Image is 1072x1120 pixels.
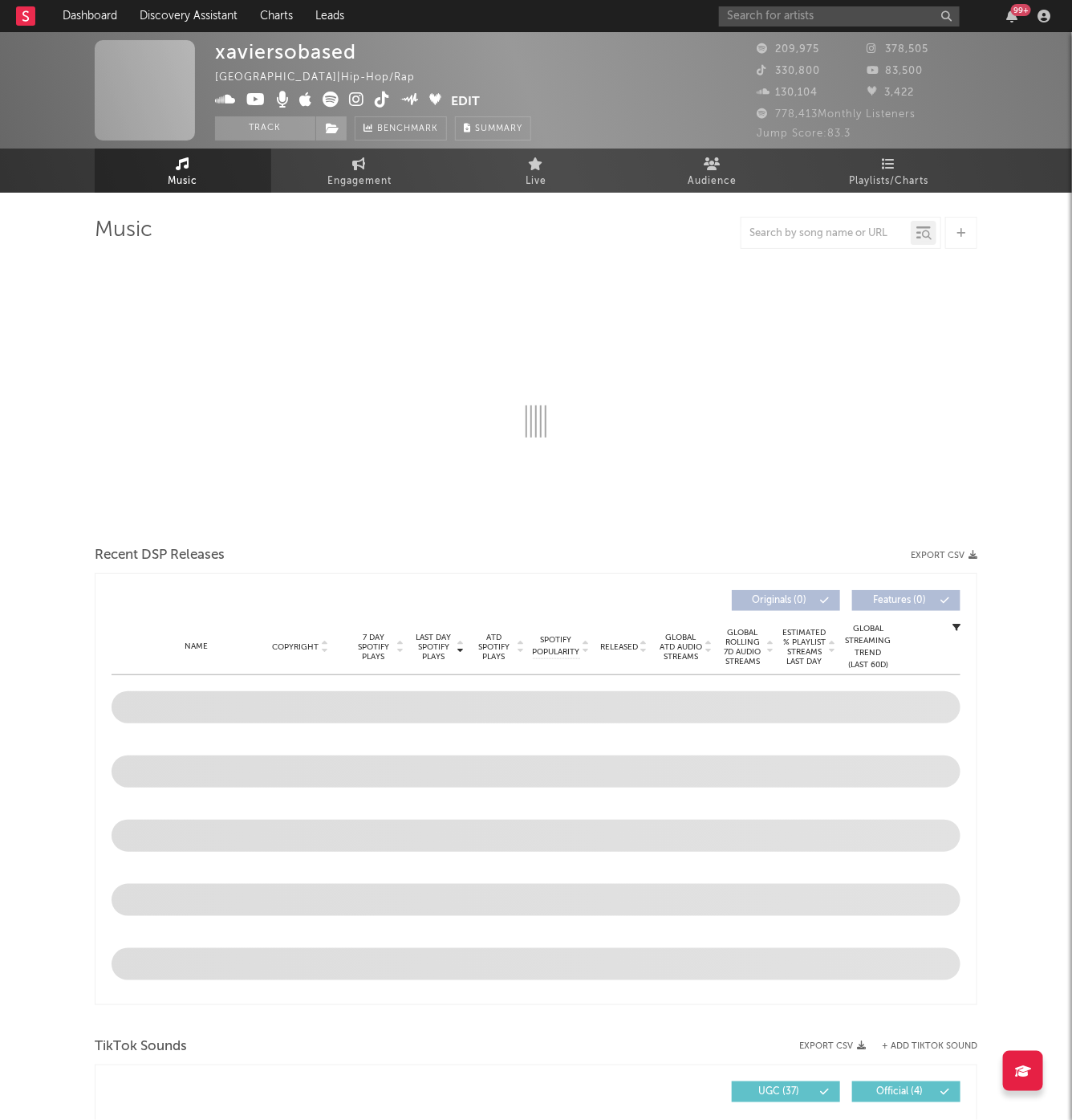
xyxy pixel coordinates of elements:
button: + Add TikTok Sound [882,1042,977,1051]
span: Music [169,172,198,191]
button: 99+ [1006,10,1017,22]
button: UGC(37) [732,1081,840,1102]
span: Released [600,642,638,652]
span: Features ( 0 ) [863,596,936,605]
input: Search for artists [719,6,960,26]
span: Recent DSP Releases [95,546,225,565]
span: Playlists/Charts [850,172,929,191]
div: [GEOGRAPHIC_DATA] | Hip-Hop/Rap [215,68,433,88]
span: 209,975 [757,44,819,55]
span: Official ( 4 ) [863,1087,936,1097]
button: Track [215,116,315,141]
span: Jump Score: 83.3 [757,128,851,139]
button: Edit [452,92,481,112]
span: TikTok Sounds [95,1037,187,1057]
a: Engagement [271,149,448,193]
button: Official(4) [852,1081,960,1102]
button: Features(0) [852,590,960,611]
span: 7 Day Spotify Plays [352,633,395,662]
button: + Add TikTok Sound [866,1042,977,1051]
span: Global ATD Audio Streams [659,633,703,662]
span: 330,800 [757,66,820,76]
button: Summary [455,116,531,141]
span: Spotify Popularity [533,634,580,658]
div: 99 + [1011,4,1031,16]
span: 130,104 [757,88,818,98]
span: 83,500 [867,66,924,76]
a: Benchmark [355,116,447,141]
input: Search by song name or URL [741,227,911,240]
span: Engagement [327,172,392,191]
span: 3,422 [867,88,915,98]
div: xaviersobased [215,40,356,63]
a: Audience [624,149,801,193]
span: Audience [688,172,737,191]
span: Estimated % Playlist Streams Last Day [782,628,826,666]
span: Originals ( 0 ) [742,596,816,605]
div: Global Streaming Trend (Last 60D) [844,623,892,671]
button: Originals(0) [732,590,840,611]
span: Live [526,172,546,191]
span: Copyright [272,642,319,652]
span: 378,505 [867,44,929,55]
a: Music [95,149,271,193]
a: Live [448,149,624,193]
span: Benchmark [377,120,438,139]
div: Name [144,641,249,653]
span: Last Day Spotify Plays [412,633,455,662]
span: 778,413 Monthly Listeners [757,109,916,120]
span: Global Rolling 7D Audio Streams [721,628,765,666]
button: Export CSV [911,551,977,560]
button: Export CSV [799,1041,866,1051]
span: UGC ( 37 ) [742,1087,816,1097]
span: ATD Spotify Plays [473,633,515,662]
span: Summary [475,124,522,133]
a: Playlists/Charts [801,149,977,193]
